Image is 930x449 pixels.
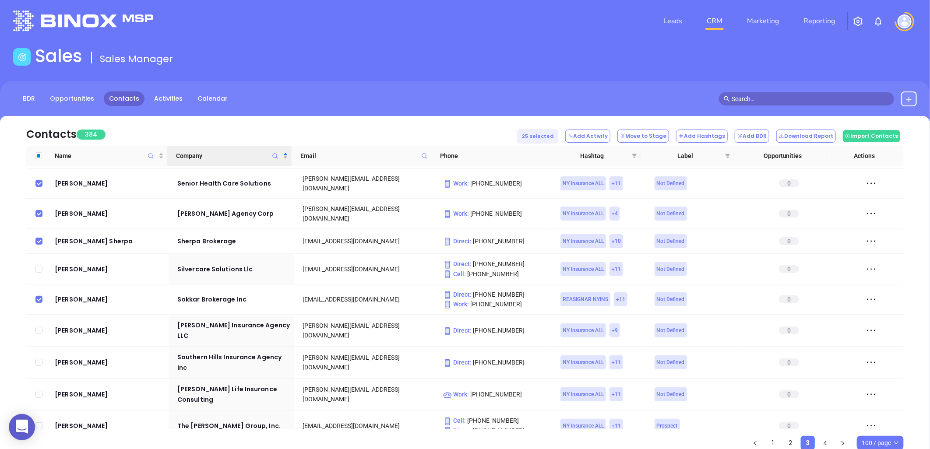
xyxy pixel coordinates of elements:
[303,236,431,246] div: [EMAIL_ADDRESS][DOMAIN_NAME]
[303,385,431,404] div: [PERSON_NAME][EMAIL_ADDRESS][DOMAIN_NAME]
[177,178,290,189] div: Senior Health Care Solutions
[779,295,799,303] span: 0
[563,264,604,274] span: NY Insurance ALL
[734,146,827,166] th: Opportunities
[565,130,610,143] button: Add Activity
[657,264,685,274] span: Not Defined
[779,358,799,366] span: 0
[443,236,548,246] p: [PHONE_NUMBER]
[612,358,621,367] span: + 11
[632,153,637,158] span: filter
[743,12,782,30] a: Marketing
[724,96,730,102] span: search
[898,14,912,28] img: user
[18,91,40,106] a: BDR
[443,269,548,279] p: [PHONE_NUMBER]
[779,210,799,217] span: 0
[657,179,685,188] span: Not Defined
[517,129,558,144] div: 25 Selected
[735,130,769,143] button: Add BDR
[177,264,290,274] a: Silvercare Solutions Llc
[657,295,685,304] span: Not Defined
[612,389,621,399] span: + 11
[443,301,469,308] span: Work :
[431,146,548,166] th: Phone
[104,91,144,106] a: Contacts
[617,130,669,143] button: Move to Stage
[177,294,290,305] a: Sokkar Brokerage Inc
[35,46,82,67] h1: Sales
[443,417,466,424] span: Cell :
[443,389,548,399] p: [PHONE_NUMBER]
[776,130,836,143] button: Download Report
[753,441,758,446] span: left
[853,16,863,27] img: iconSetting
[303,204,431,223] div: [PERSON_NAME][EMAIL_ADDRESS][DOMAIN_NAME]
[55,178,165,189] div: [PERSON_NAME]
[443,179,548,188] p: [PHONE_NUMBER]
[13,11,153,31] img: logo
[303,264,431,274] div: [EMAIL_ADDRESS][DOMAIN_NAME]
[443,391,469,398] span: Work :
[779,390,799,398] span: 0
[443,358,548,367] p: [PHONE_NUMBER]
[55,294,165,305] a: [PERSON_NAME]
[177,320,290,341] a: [PERSON_NAME] Insurance Agency LLC
[303,321,431,340] div: [PERSON_NAME][EMAIL_ADDRESS][DOMAIN_NAME]
[303,353,431,372] div: [PERSON_NAME][EMAIL_ADDRESS][DOMAIN_NAME]
[45,91,99,106] a: Opportunities
[779,179,799,187] span: 0
[149,91,188,106] a: Activities
[612,264,621,274] span: + 11
[303,421,431,431] div: [EMAIL_ADDRESS][DOMAIN_NAME]
[77,130,106,140] span: 384
[443,427,472,434] span: Direct :
[657,421,678,431] span: Prospect
[443,260,472,267] span: Direct :
[827,146,897,166] th: Actions
[55,264,165,274] a: [PERSON_NAME]
[443,270,466,277] span: Cell :
[800,12,838,30] a: Reporting
[55,357,165,368] a: [PERSON_NAME]
[732,94,889,104] input: Search…
[843,130,900,142] button: Import Contacts
[26,126,77,142] div: Contacts
[177,208,290,219] a: [PERSON_NAME] Agency Corp
[660,12,686,30] a: Leads
[563,209,604,218] span: NY Insurance ALL
[177,352,290,373] div: Southern Hills Insurance Agency Inc
[55,208,165,219] div: [PERSON_NAME]
[55,421,165,431] a: [PERSON_NAME]
[192,91,233,106] a: Calendar
[55,325,165,336] div: [PERSON_NAME]
[443,259,548,269] p: [PHONE_NUMBER]
[177,421,290,431] div: The [PERSON_NAME] Group, Inc.
[303,174,431,193] div: [PERSON_NAME][EMAIL_ADDRESS][DOMAIN_NAME]
[840,441,845,446] span: right
[630,149,639,162] span: filter
[443,291,472,298] span: Direct :
[703,12,726,30] a: CRM
[443,327,472,334] span: Direct :
[657,236,685,246] span: Not Defined
[657,358,685,367] span: Not Defined
[300,151,418,161] span: Email
[612,179,621,188] span: + 11
[612,236,621,246] span: + 10
[443,238,472,245] span: Direct :
[443,290,548,299] p: [PHONE_NUMBER]
[303,295,431,304] div: [EMAIL_ADDRESS][DOMAIN_NAME]
[563,236,604,246] span: NY Insurance ALL
[563,179,604,188] span: NY Insurance ALL
[55,236,165,246] a: [PERSON_NAME] Sherpa
[177,236,290,246] a: Sherpa Brokerage
[563,358,604,367] span: NY Insurance ALL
